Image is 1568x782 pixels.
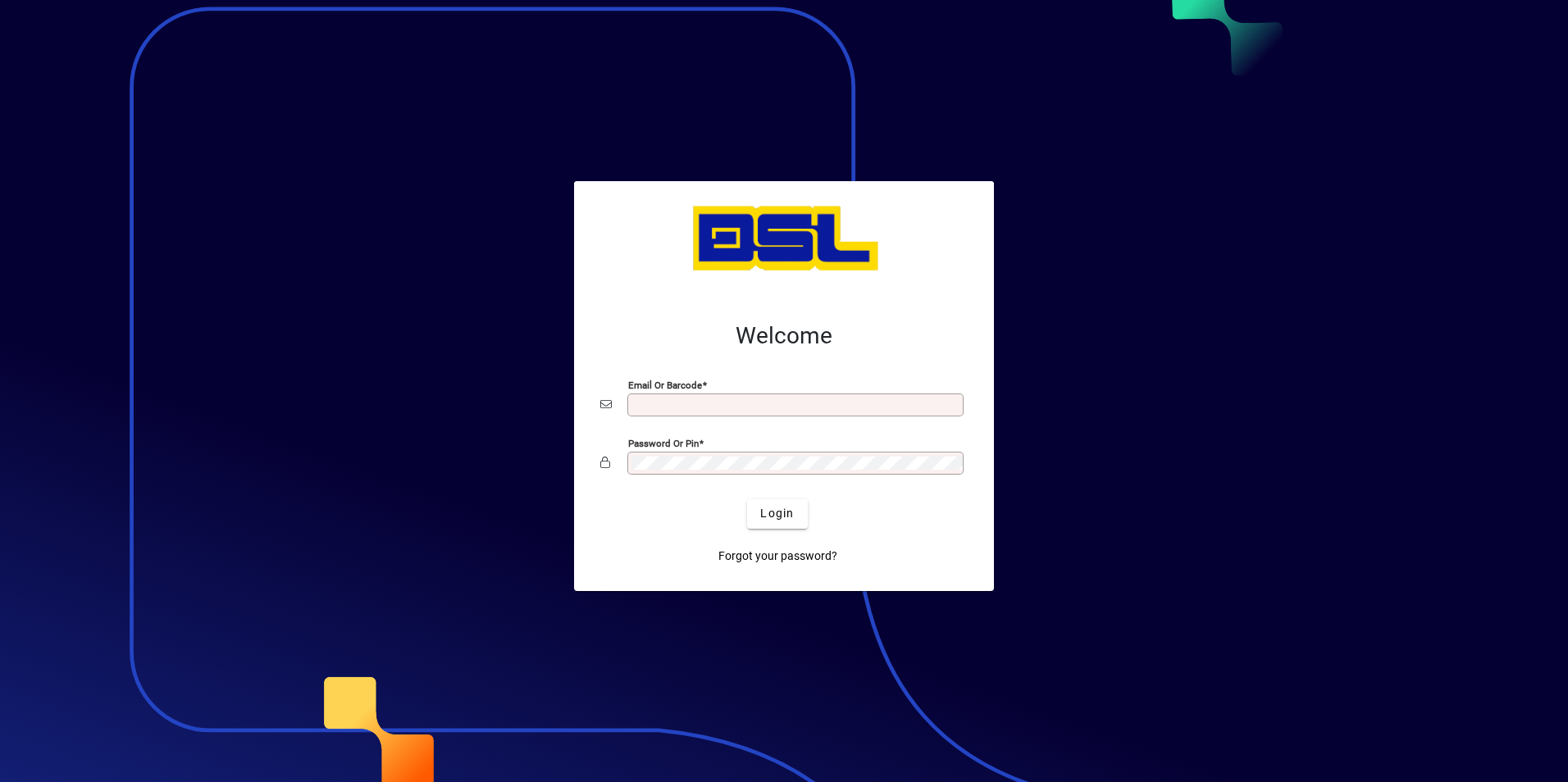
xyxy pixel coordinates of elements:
[628,379,702,390] mat-label: Email or Barcode
[712,542,844,571] a: Forgot your password?
[600,322,968,350] h2: Welcome
[747,499,807,529] button: Login
[760,505,794,522] span: Login
[628,437,699,448] mat-label: Password or Pin
[718,548,837,565] span: Forgot your password?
